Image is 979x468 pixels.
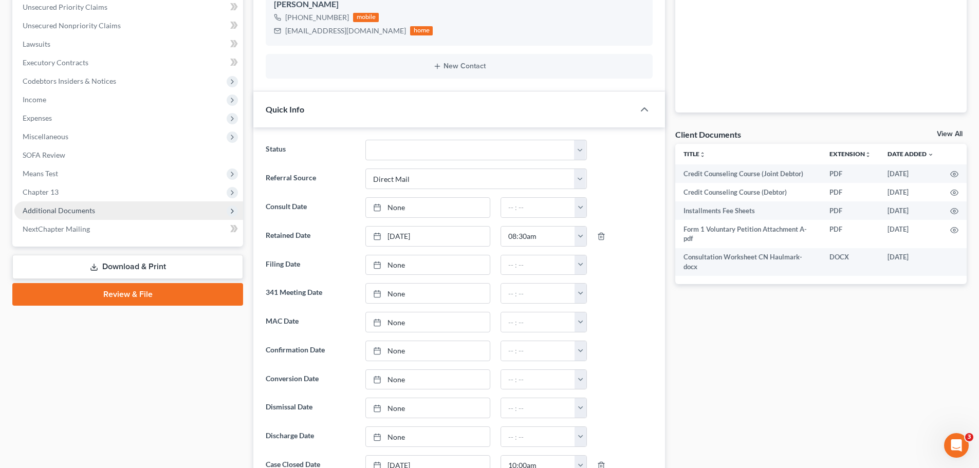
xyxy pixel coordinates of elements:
[501,227,575,246] input: -- : --
[501,198,575,217] input: -- : --
[888,150,934,158] a: Date Added expand_more
[23,40,50,48] span: Lawsuits
[261,369,360,390] label: Conversion Date
[366,370,490,389] a: None
[501,312,575,332] input: -- : --
[675,164,821,183] td: Credit Counseling Course (Joint Debtor)
[261,255,360,275] label: Filing Date
[14,220,243,238] a: NextChapter Mailing
[501,341,575,361] input: -- : --
[675,220,821,248] td: Form 1 Voluntary Petition Attachment A-pdf
[699,152,706,158] i: unfold_more
[261,426,360,447] label: Discharge Date
[675,183,821,201] td: Credit Counseling Course (Debtor)
[261,140,360,160] label: Status
[410,26,433,35] div: home
[23,58,88,67] span: Executory Contracts
[366,341,490,361] a: None
[366,255,490,275] a: None
[821,201,879,220] td: PDF
[23,21,121,30] span: Unsecured Nonpriority Claims
[23,151,65,159] span: SOFA Review
[879,201,942,220] td: [DATE]
[23,77,116,85] span: Codebtors Insiders & Notices
[261,398,360,418] label: Dismissal Date
[23,114,52,122] span: Expenses
[879,248,942,276] td: [DATE]
[366,398,490,418] a: None
[266,104,304,114] span: Quick Info
[879,183,942,201] td: [DATE]
[675,129,741,140] div: Client Documents
[675,201,821,220] td: Installments Fee Sheets
[23,206,95,215] span: Additional Documents
[501,427,575,446] input: -- : --
[928,152,934,158] i: expand_more
[829,150,871,158] a: Extensionunfold_more
[353,13,379,22] div: mobile
[23,3,107,11] span: Unsecured Priority Claims
[261,169,360,189] label: Referral Source
[12,255,243,279] a: Download & Print
[12,283,243,306] a: Review & File
[23,132,68,141] span: Miscellaneous
[501,284,575,303] input: -- : --
[23,188,59,196] span: Chapter 13
[261,341,360,361] label: Confirmation Date
[261,226,360,247] label: Retained Date
[965,433,973,441] span: 3
[366,427,490,446] a: None
[261,197,360,218] label: Consult Date
[14,16,243,35] a: Unsecured Nonpriority Claims
[501,255,575,275] input: -- : --
[14,146,243,164] a: SOFA Review
[821,183,879,201] td: PDF
[684,150,706,158] a: Titleunfold_more
[821,248,879,276] td: DOCX
[501,370,575,389] input: -- : --
[14,53,243,72] a: Executory Contracts
[366,284,490,303] a: None
[23,169,58,178] span: Means Test
[14,35,243,53] a: Lawsuits
[501,398,575,418] input: -- : --
[879,220,942,248] td: [DATE]
[879,164,942,183] td: [DATE]
[261,312,360,332] label: MAC Date
[285,12,349,23] div: [PHONE_NUMBER]
[366,312,490,332] a: None
[821,164,879,183] td: PDF
[23,95,46,104] span: Income
[821,220,879,248] td: PDF
[23,224,90,233] span: NextChapter Mailing
[937,130,963,138] a: View All
[366,227,490,246] a: [DATE]
[261,283,360,304] label: 341 Meeting Date
[944,433,969,458] iframe: Intercom live chat
[285,26,406,36] div: [EMAIL_ADDRESS][DOMAIN_NAME]
[366,198,490,217] a: None
[865,152,871,158] i: unfold_more
[274,62,644,70] button: New Contact
[675,248,821,276] td: Consultation Worksheet CN Haulmark-docx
